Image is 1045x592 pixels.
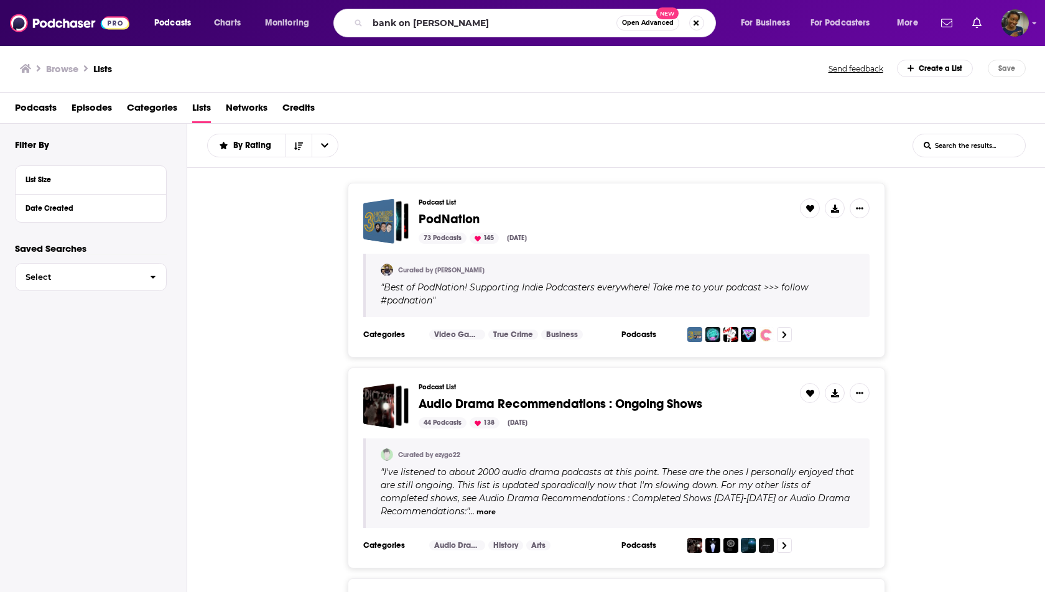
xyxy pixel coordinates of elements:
img: Cold Callers Comedy [705,327,720,342]
img: Malevolent [759,538,774,553]
h3: Browse [46,63,78,75]
a: Episodes [72,98,112,123]
span: Select [16,273,140,281]
a: Audio Drama Recommendations : Ongoing Shows [363,383,409,428]
span: Open Advanced [622,20,674,26]
div: List Size [26,175,148,184]
button: List Size [26,171,156,187]
img: Super Media Bros Podcast [741,327,756,342]
button: Show More Button [850,383,870,403]
div: [DATE] [503,417,532,428]
h3: Podcasts [621,540,677,550]
a: History [488,540,523,550]
a: Curated by ezygo22 [398,451,460,459]
button: open menu [888,13,934,33]
img: The Silt Verses [723,538,738,553]
h3: Podcast List [419,198,790,206]
button: more [476,507,496,517]
img: User Profile [1001,9,1029,37]
a: Video Games [429,330,485,340]
button: open menu [208,141,286,150]
h3: Categories [363,330,419,340]
p: Saved Searches [15,243,167,254]
span: Audio Drama Recommendations : Ongoing Shows [419,396,702,412]
button: Sort Direction [286,134,312,157]
span: " " [381,466,854,517]
a: Curated by [PERSON_NAME] [398,266,485,274]
a: Networks [226,98,267,123]
span: For Podcasters [810,14,870,32]
a: Arts [526,540,550,550]
h2: Choose List sort [207,134,338,157]
span: Podcasts [154,14,191,32]
img: 3 Hours Later [687,327,702,342]
h3: Podcasts [621,330,677,340]
span: Best of PodNation! Supporting Indie Podcasters everywhere! Take me to your podcast >>> follow #po... [381,282,808,306]
span: Charts [214,14,241,32]
div: 145 [470,233,499,244]
button: open menu [732,13,806,33]
span: Monitoring [265,14,309,32]
img: Eat Crime [759,327,774,342]
button: open menu [256,13,325,33]
span: By Rating [233,141,276,150]
a: Audio Drama Recommendations : Ongoing Shows [419,397,702,411]
button: Open AdvancedNew [616,16,679,30]
a: Audio Drama [429,540,485,550]
a: Show notifications dropdown [967,12,987,34]
span: More [897,14,918,32]
h3: Podcast List [419,383,790,391]
span: I've listened to about 2000 audio drama podcasts at this point. These are the ones I personally e... [381,466,854,517]
button: open menu [146,13,207,33]
a: Podcasts [15,98,57,123]
img: DERELICT [741,538,756,553]
span: Logged in as sabrinajohnson [1001,9,1029,37]
a: PodNation [363,198,409,244]
span: For Business [741,14,790,32]
a: Lists [192,98,211,123]
a: True Crime [488,330,538,340]
button: Show profile menu [1001,9,1029,37]
button: Date Created [26,200,156,215]
div: [DATE] [502,233,532,244]
h2: Filter By [15,139,49,150]
h3: Categories [363,540,419,550]
img: Podchaser - Follow, Share and Rate Podcasts [10,11,129,35]
button: open menu [312,134,338,157]
a: Charts [206,13,248,33]
button: Show More Button [850,198,870,218]
button: Select [15,263,167,291]
span: " " [381,282,808,306]
button: open menu [802,13,888,33]
input: Search podcasts, credits, & more... [368,13,616,33]
img: Alex3HL [381,264,393,276]
div: Create a List [897,60,973,77]
a: PodNation [419,213,480,226]
img: ezygo22 [381,448,393,461]
a: Lists [93,63,112,75]
button: Save [988,60,1026,77]
div: Date Created [26,204,148,213]
span: PodNation [419,211,480,227]
img: Cage's Kiss: The Nicolas Cage Podcast [723,327,738,342]
button: Send feedback [825,63,887,74]
span: New [656,7,679,19]
div: 138 [470,417,499,428]
a: Business [541,330,583,340]
a: Credits [282,98,315,123]
img: Edict Zero - FIS [687,538,702,553]
div: Search podcasts, credits, & more... [345,9,728,37]
span: ... [469,506,475,517]
a: Categories [127,98,177,123]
